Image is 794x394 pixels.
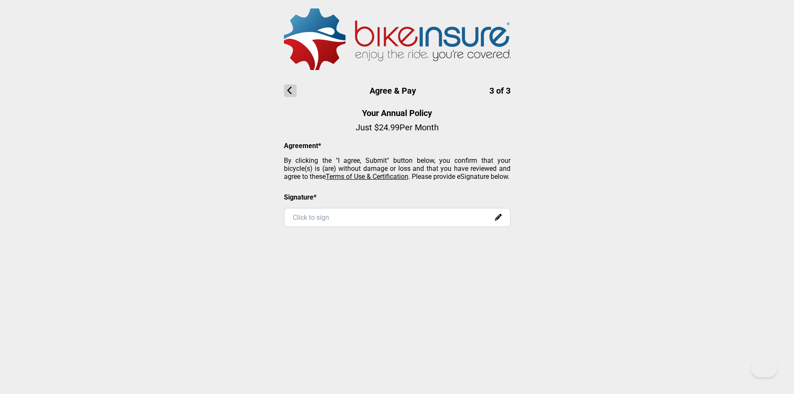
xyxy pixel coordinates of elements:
[284,157,510,181] p: By clicking the "I agree, Submit" button below, you confirm that your bicycle(s) is (are) without...
[284,122,510,132] p: Just $ 24.99 Per Month
[284,84,510,97] h1: Agree & Pay
[751,359,777,377] iframe: Toggle Customer Support
[284,193,510,201] p: Signature*
[326,173,408,181] u: Terms of Use & Certification
[284,142,321,150] strong: Agreement*
[489,86,510,96] span: 3 of 3
[284,108,510,118] h2: Your Annual Policy
[284,208,510,227] div: Click to sign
